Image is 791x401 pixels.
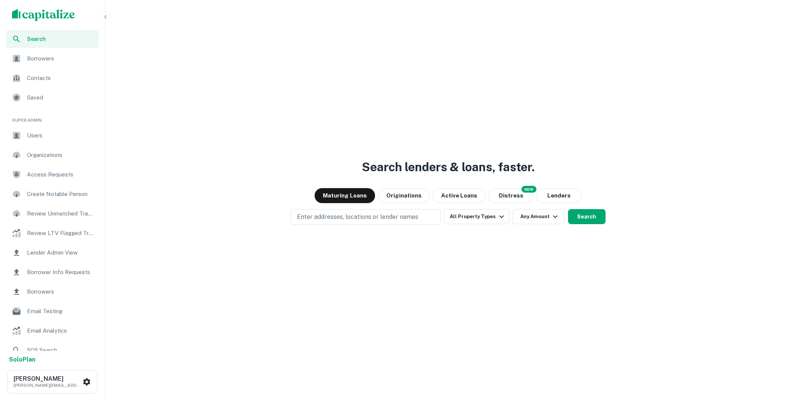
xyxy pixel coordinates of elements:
[27,35,94,43] span: Search
[315,188,375,203] button: Maturing Loans
[9,355,35,364] a: SoloPlan
[27,326,94,335] span: Email Analytics
[12,9,75,21] img: capitalize-logo.png
[6,146,99,164] a: Organizations
[27,229,94,238] span: Review LTV Flagged Transactions
[27,131,94,140] span: Users
[568,209,606,224] button: Search
[362,158,535,176] h3: Search lenders & loans, faster.
[27,248,94,257] span: Lender Admin View
[27,170,94,179] span: Access Requests
[6,30,99,48] a: Search
[27,54,94,63] span: Borrowers
[27,346,94,355] span: SOS Search
[6,127,99,145] a: Users
[6,224,99,242] a: Review LTV Flagged Transactions
[6,89,99,107] a: Saved
[433,188,485,203] button: Active Loans
[291,209,441,225] button: Enter addresses, locations or lender names
[9,356,35,363] strong: Solo Plan
[6,108,99,127] li: Super Admin
[297,213,418,222] p: Enter addresses, locations or lender names
[6,283,99,301] a: Borrowers
[6,244,99,262] a: Lender Admin View
[14,376,81,382] h6: [PERSON_NAME]
[6,166,99,184] a: Access Requests
[14,382,81,389] p: [PERSON_NAME][EMAIL_ADDRESS][DOMAIN_NAME]
[6,322,99,340] a: Email Analytics
[753,341,791,377] iframe: Chat Widget
[6,185,99,203] a: Create Notable Person
[6,263,99,281] a: Borrower Info Requests
[27,268,94,277] span: Borrower Info Requests
[27,74,94,83] span: Contacts
[27,93,94,102] span: Saved
[521,186,536,193] div: NEW
[6,69,99,87] a: Contacts
[378,188,430,203] button: Originations
[536,188,582,203] button: Lenders
[27,307,94,316] span: Email Testing
[6,205,99,223] a: Review Unmatched Transactions
[27,190,94,199] span: Create Notable Person
[512,209,565,224] button: Any Amount
[8,370,97,393] button: [PERSON_NAME][PERSON_NAME][EMAIL_ADDRESS][DOMAIN_NAME]
[444,209,509,224] button: All Property Types
[6,341,99,359] a: SOS Search
[27,287,94,296] span: Borrowers
[27,151,94,160] span: Organizations
[6,302,99,320] a: Email Testing
[6,50,99,68] a: Borrowers
[27,209,94,218] span: Review Unmatched Transactions
[488,188,533,203] button: Search distressed loans with lien and other non-mortgage details.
